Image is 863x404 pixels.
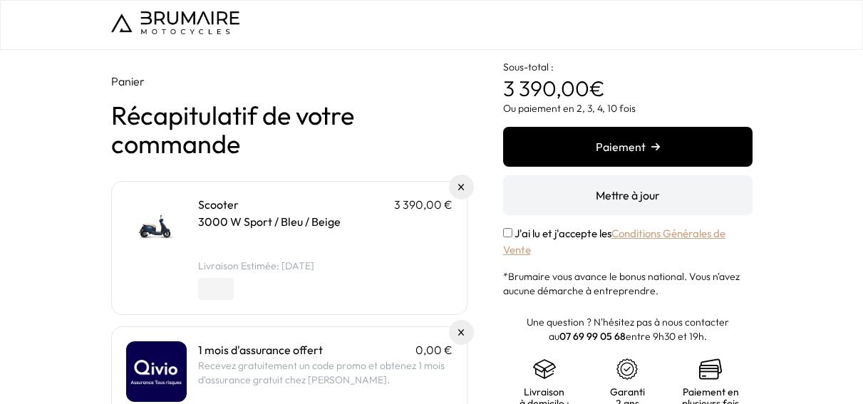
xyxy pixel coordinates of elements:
[699,358,722,380] img: credit-cards.png
[503,227,725,257] label: J'ai lu et j'accepte les
[616,358,639,380] img: certificat-de-garantie.png
[559,330,626,343] a: 07 69 99 05 68
[503,315,753,343] p: Une question ? N'hésitez pas à nous contacter au entre 9h30 et 19h.
[111,101,467,158] h1: Récapitulatif de votre commande
[126,196,187,257] img: Scooter - 3000 W Sport / Bleu / Beige
[111,73,467,90] p: Panier
[198,259,453,273] li: Livraison Estimée: [DATE]
[503,50,753,101] p: €
[198,197,239,212] a: Scooter
[198,343,323,357] a: 1 mois d'assurance offert
[458,184,465,190] img: Supprimer du panier
[503,101,753,115] p: Ou paiement en 2, 3, 4, 10 fois
[503,269,753,298] p: *Brumaire vous avance le bonus national. Vous n'avez aucune démarche à entreprendre.
[503,175,753,215] button: Mettre à jour
[503,227,725,257] a: Conditions Générales de Vente
[126,341,187,402] img: 1 mois d'assurance offert
[394,196,453,213] p: 3 390,00 €
[458,329,465,336] img: Supprimer du panier
[651,143,660,151] img: right-arrow.png
[198,213,453,230] p: 3000 W Sport / Bleu / Beige
[415,341,453,358] p: 0,00 €
[533,358,556,380] img: shipping.png
[503,127,753,167] button: Paiement
[503,61,554,73] span: Sous-total :
[503,75,589,102] span: 3 390,00
[111,11,239,34] img: Logo de Brumaire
